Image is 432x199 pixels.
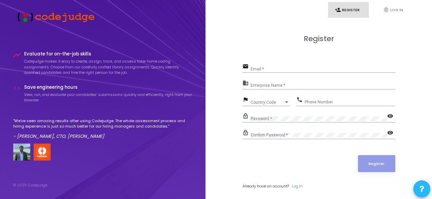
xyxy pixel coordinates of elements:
i: person_add [335,7,341,13]
div: © 2025 Codejudge [13,182,47,188]
p: "We've seen amazing results after using Codejudge. The whole assessment process and hiring experi... [13,118,193,129]
input: Email [251,67,395,71]
button: Register [358,155,395,172]
mat-icon: lock_outline [242,129,251,137]
span: Already have an account? [242,183,289,189]
i: fingerprint [383,7,389,13]
input: Enterprise Name [251,83,395,88]
mat-icon: visibility [387,113,395,121]
p: View, run, and evaluate your candidates’ submissions quickly and efficiently, right from your bro... [24,92,193,103]
mat-icon: lock_outline [242,113,251,121]
mat-icon: visibility [387,129,395,137]
img: company-logo [34,144,51,161]
a: person_addRegister [328,2,369,18]
img: user image [13,144,30,161]
input: Phone Number [305,100,395,104]
mat-icon: email [242,63,251,71]
i: timeline [13,51,21,59]
h4: Save engineering hours [24,85,193,90]
h4: Evaluate for on-the-job skills [24,51,193,57]
mat-icon: phone [296,96,305,104]
em: - [PERSON_NAME], CTO, [PERSON_NAME] [13,133,104,139]
a: fingerprintLog In [376,2,417,18]
mat-icon: flag [242,96,251,104]
i: code [13,85,21,92]
a: Log In [292,183,303,189]
span: Country Code [251,100,284,104]
mat-icon: business [242,80,251,88]
h3: Register [242,34,395,43]
p: Codejudge makes it easy to create, assign, track, and assess take-home coding assignments. Choose... [24,59,193,76]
